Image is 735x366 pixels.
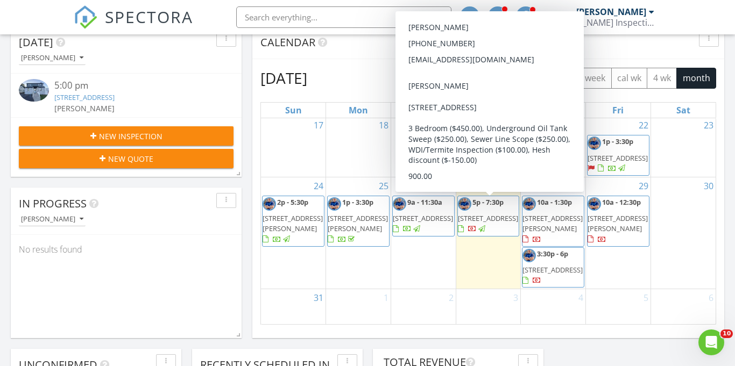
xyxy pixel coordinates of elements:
a: Go to August 25, 2025 [377,177,391,195]
td: Go to August 24, 2025 [261,177,326,289]
td: Go to August 22, 2025 [586,117,651,177]
a: Wednesday [477,103,499,118]
span: 3:30p - 6p [537,249,568,259]
span: [STREET_ADDRESS][PERSON_NAME] [328,213,388,233]
span: 2p - 5:30p [277,197,308,207]
button: day [553,68,579,89]
a: 9a - 11:30a [STREET_ADDRESS] [392,196,455,236]
span: 10a - 1:30p [537,197,572,207]
a: Go to September 2, 2025 [447,289,456,306]
td: Go to August 31, 2025 [261,289,326,325]
span: New Quote [108,153,153,164]
a: 10a - 12:30p [STREET_ADDRESS][PERSON_NAME] [588,197,648,244]
span: New Inspection [99,131,162,142]
a: 1p - 3:30p [STREET_ADDRESS][PERSON_NAME] [328,197,388,244]
td: Go to August 19, 2025 [391,117,456,177]
span: 5p - 7:30p [472,197,504,207]
td: Go to August 18, 2025 [326,117,391,177]
a: 3:30p - 6p [STREET_ADDRESS] [522,249,583,285]
td: Go to September 2, 2025 [391,289,456,325]
a: Go to August 21, 2025 [571,117,585,134]
span: 1p - 3:30p [342,197,373,207]
span: [STREET_ADDRESS] [522,265,583,275]
td: Go to September 6, 2025 [651,289,716,325]
span: 1p - 3:30p [602,137,633,146]
img: img_6983.jpeg [588,137,601,150]
a: 5p - 7:30p [STREET_ADDRESS] [457,196,520,236]
a: 12p - 2:30p [STREET_ADDRESS] [457,135,520,176]
a: [STREET_ADDRESS] [54,92,115,102]
a: Go to September 3, 2025 [511,289,520,306]
span: [STREET_ADDRESS][PERSON_NAME] [588,213,648,233]
a: 10a - 12:30p [STREET_ADDRESS][PERSON_NAME] [587,196,649,247]
a: Go to August 24, 2025 [312,177,326,195]
a: 5p - 7:30p [STREET_ADDRESS] [458,197,518,233]
button: list [529,68,553,89]
a: Sunday [283,103,304,118]
span: [STREET_ADDRESS][PERSON_NAME] [263,213,323,233]
a: Thursday [543,103,564,118]
button: week [579,68,612,89]
a: 3:30p - 6p [STREET_ADDRESS] [522,247,584,288]
img: img_6983.jpeg [522,197,536,211]
button: [PERSON_NAME] [19,212,86,227]
span: [STREET_ADDRESS][PERSON_NAME] [522,213,583,233]
td: Go to September 1, 2025 [326,289,391,325]
a: 12p - 2:30p [STREET_ADDRESS] [458,137,518,173]
span: SPECTORA [105,5,193,28]
span: Calendar [260,35,315,49]
button: 4 wk [647,68,677,89]
a: Go to September 4, 2025 [576,289,585,306]
td: Go to August 17, 2025 [261,117,326,177]
img: img_6983.jpeg [458,137,471,150]
a: Go to August 26, 2025 [442,177,456,195]
a: Go to August 23, 2025 [702,117,716,134]
td: Go to August 29, 2025 [586,177,651,289]
a: 2p - 5:30p [STREET_ADDRESS][PERSON_NAME] [262,196,324,247]
a: Go to September 1, 2025 [381,289,391,306]
span: [DATE] [19,35,53,49]
img: img_6983.jpeg [588,197,601,211]
img: img_6983.jpeg [522,249,536,262]
span: [STREET_ADDRESS] [458,213,518,223]
img: img_6983.jpeg [263,197,276,211]
button: month [676,68,716,89]
img: img_6983.jpeg [393,197,406,211]
a: Go to August 20, 2025 [506,117,520,134]
a: 2p - 5:30p [STREET_ADDRESS][PERSON_NAME] [263,197,323,244]
button: cal wk [611,68,648,89]
img: The Best Home Inspection Software - Spectora [74,5,97,29]
a: Go to August 18, 2025 [377,117,391,134]
button: New Inspection [19,126,234,146]
h2: [DATE] [260,67,307,89]
a: Go to September 5, 2025 [641,289,651,306]
td: Go to September 5, 2025 [586,289,651,325]
span: [STREET_ADDRESS] [588,153,648,163]
a: 10a - 1:30p [STREET_ADDRESS][PERSON_NAME] [522,197,583,244]
a: Go to August 28, 2025 [571,177,585,195]
div: [PERSON_NAME] [21,54,83,62]
span: 10 [720,329,733,338]
a: Go to September 6, 2025 [706,289,716,306]
button: [PERSON_NAME] [19,51,86,66]
a: 5:00 pm [STREET_ADDRESS] [PERSON_NAME] [19,79,234,127]
td: Go to August 23, 2025 [651,117,716,177]
a: Saturday [674,103,692,118]
a: Tuesday [413,103,433,118]
span: [STREET_ADDRESS] [458,153,518,163]
span: [PERSON_NAME] [54,103,115,113]
span: In Progress [19,196,87,211]
a: 9a - 11:30a [STREET_ADDRESS] [393,197,453,233]
iframe: Intercom live chat [698,329,724,355]
img: img_6983.jpeg [328,197,341,211]
button: Previous month [473,67,498,89]
td: Go to August 30, 2025 [651,177,716,289]
td: Go to September 3, 2025 [456,289,521,325]
span: 9a - 11:30a [407,197,442,207]
a: 1p - 3:30p [STREET_ADDRESS] [587,135,649,176]
span: 10a - 12:30p [602,197,641,207]
td: Go to August 28, 2025 [521,177,586,289]
a: Go to August 19, 2025 [442,117,456,134]
td: Go to September 4, 2025 [521,289,586,325]
a: 10a - 1:30p [STREET_ADDRESS][PERSON_NAME] [522,196,584,247]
